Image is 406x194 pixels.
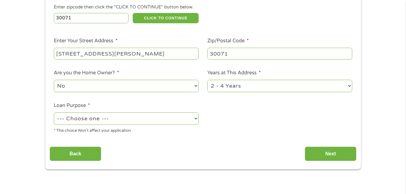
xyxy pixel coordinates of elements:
input: Next [305,147,356,161]
label: Years at This Address [207,70,261,76]
label: Loan Purpose [54,102,90,109]
div: Enter zipcode then click the "CLICK TO CONTINUE" button below. [54,4,352,11]
label: Zip/Postal Code [207,38,249,44]
label: Enter Your Street Address [54,38,118,44]
input: Enter Zipcode (e.g 01510) [54,13,128,23]
input: Back [50,147,101,161]
div: * This choice Won’t affect your application [54,126,199,134]
input: 1 Main Street [54,48,199,59]
button: CLICK TO CONTINUE [133,13,199,23]
label: Are you the Home Owner? [54,70,119,76]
